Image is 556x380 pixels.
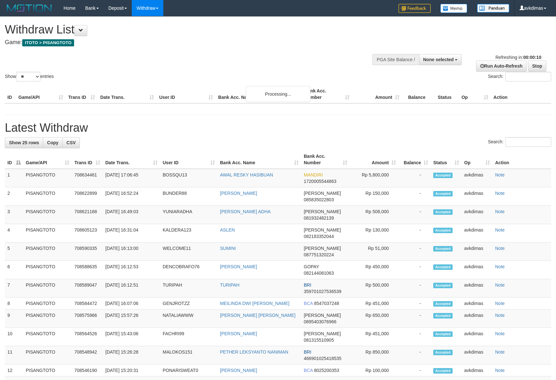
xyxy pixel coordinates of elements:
[103,150,160,169] th: Date Trans.: activate to sort column ascending
[5,121,551,134] h1: Latest Withdraw
[160,309,217,328] td: NATALIAWWW
[398,206,431,224] td: -
[22,39,74,46] span: ITOTO > PISANGTOTO
[433,173,453,178] span: Accepted
[5,365,23,376] td: 12
[103,365,160,376] td: [DATE] 15:20:31
[398,242,431,261] td: -
[433,246,453,252] span: Accepted
[72,242,103,261] td: 708590335
[495,331,505,336] a: Note
[5,187,23,206] td: 2
[462,346,493,365] td: avkdimas
[462,328,493,346] td: avkdimas
[5,137,43,148] a: Show 25 rows
[23,279,72,298] td: PISANGTOTO
[5,242,23,261] td: 5
[23,242,72,261] td: PISANGTOTO
[5,169,23,187] td: 1
[398,150,431,169] th: Balance: activate to sort column ascending
[103,309,160,328] td: [DATE] 15:57:26
[103,298,160,309] td: [DATE] 16:07:06
[160,206,217,224] td: YUNIARADHA
[160,328,217,346] td: FACHRI99
[301,150,350,169] th: Bank Acc. Number: activate to sort column ascending
[495,227,505,233] a: Note
[5,328,23,346] td: 10
[160,365,217,376] td: PONARISWEAT0
[462,242,493,261] td: avkdimas
[350,298,398,309] td: Rp 451,000
[350,187,398,206] td: Rp 150,000
[72,206,103,224] td: 708621168
[23,169,72,187] td: PISANGTOTO
[505,72,551,81] input: Search:
[103,224,160,242] td: [DATE] 16:31:04
[72,150,103,169] th: Trans ID: activate to sort column ascending
[5,298,23,309] td: 8
[72,279,103,298] td: 708589047
[302,85,352,103] th: Bank Acc. Number
[217,150,301,169] th: Bank Acc. Name: activate to sort column ascending
[160,224,217,242] td: KALDERA123
[72,261,103,279] td: 708588635
[350,261,398,279] td: Rp 450,000
[246,86,310,102] div: Processing...
[314,301,339,306] span: Copy 8547037248 to clipboard
[220,264,257,269] a: [PERSON_NAME]
[47,140,58,145] span: Copy
[462,298,493,309] td: avkdimas
[433,350,453,355] span: Accepted
[220,331,257,336] a: [PERSON_NAME]
[350,150,398,169] th: Amount: activate to sort column ascending
[5,23,364,36] h1: Withdraw List
[495,349,505,355] a: Note
[220,349,288,355] a: PETHER LEKSYANTO NANIMAN
[462,169,493,187] td: avkdimas
[72,224,103,242] td: 708605123
[304,301,313,306] span: BCA
[23,309,72,328] td: PISANGTOTO
[160,261,217,279] td: DENCOBRAFO76
[398,261,431,279] td: -
[23,150,72,169] th: Game/API: activate to sort column ascending
[157,85,216,103] th: User ID
[304,234,334,239] span: Copy 082183352044 to clipboard
[304,264,319,269] span: GOPAY
[304,191,341,196] span: [PERSON_NAME]
[160,346,217,365] td: MALOKOS151
[23,261,72,279] td: PISANGTOTO
[462,279,493,298] td: avkdimas
[398,346,431,365] td: -
[402,85,435,103] th: Balance
[220,282,239,288] a: TURIPAH
[160,279,217,298] td: TURIPAH
[350,365,398,376] td: Rp 100,000
[431,150,462,169] th: Status: activate to sort column ascending
[98,85,157,103] th: Date Trans.
[220,246,236,251] a: SUMINI
[304,209,341,214] span: [PERSON_NAME]
[160,187,217,206] td: BUNDER88
[72,346,103,365] td: 708548942
[440,4,467,13] img: Button%20Memo.svg
[5,150,23,169] th: ID: activate to sort column descending
[5,224,23,242] td: 4
[304,271,334,276] span: Copy 082144081063 to clipboard
[495,209,505,214] a: Note
[220,368,257,373] a: [PERSON_NAME]
[23,346,72,365] td: PISANGTOTO
[488,137,551,147] label: Search:
[304,252,334,257] span: Copy 087751320224 to clipboard
[23,187,72,206] td: PISANGTOTO
[528,61,546,71] a: Stop
[220,172,273,177] a: AWAL RESKY HASIBUAN
[304,179,336,184] span: Copy 1720005544863 to clipboard
[66,140,76,145] span: CSV
[350,206,398,224] td: Rp 508,000
[314,368,339,373] span: Copy 8025200353 to clipboard
[350,169,398,187] td: Rp 5,800,000
[103,242,160,261] td: [DATE] 16:13:00
[62,137,80,148] a: CSV
[495,55,541,60] span: Refreshing in:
